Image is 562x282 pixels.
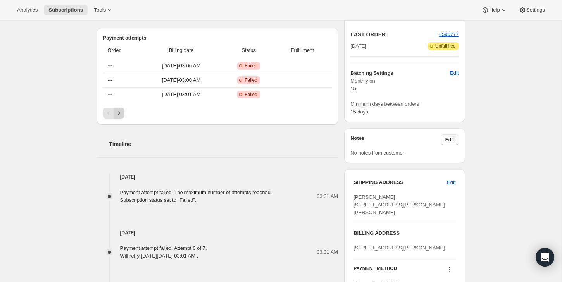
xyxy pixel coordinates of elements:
button: Help [477,5,512,15]
span: Fulfillment [278,46,327,54]
span: 03:01 AM [317,248,338,256]
div: Payment attempt failed. Attempt 6 of 7. Will retry [DATE][DATE] 03:01 AM . [120,244,207,260]
span: Edit [447,179,455,186]
span: --- [108,77,113,83]
button: #596777 [439,31,459,38]
button: Analytics [12,5,42,15]
span: Status [224,46,273,54]
div: Open Intercom Messenger [536,248,554,267]
span: [DATE] · 03:00 AM [143,76,220,84]
h4: [DATE] [97,229,338,237]
h3: PAYMENT METHOD [353,265,397,276]
span: --- [108,91,113,97]
span: Billing date [143,46,220,54]
button: Edit [442,176,460,189]
span: Edit [445,137,454,143]
span: Help [489,7,500,13]
button: Next [114,108,124,119]
button: Edit [445,67,463,79]
h3: BILLING ADDRESS [353,229,455,237]
span: [PERSON_NAME] [STREET_ADDRESS][PERSON_NAME][PERSON_NAME] [353,194,445,215]
span: Analytics [17,7,38,13]
span: Minimum days between orders [350,100,459,108]
button: Edit [441,134,459,145]
nav: Pagination [103,108,332,119]
span: Failed [245,63,257,69]
span: Subscriptions [48,7,83,13]
span: [DATE] · 03:00 AM [143,62,220,70]
h2: Timeline [109,140,338,148]
span: 15 [350,86,356,91]
h2: Payment attempts [103,34,332,42]
span: Failed [245,91,257,98]
span: 03:01 AM [317,193,338,200]
span: Failed [245,77,257,83]
span: [STREET_ADDRESS][PERSON_NAME] [353,245,445,251]
button: Tools [89,5,118,15]
span: Settings [526,7,545,13]
button: Subscriptions [44,5,88,15]
div: Payment attempt failed. The maximum number of attempts reached. Subscription status set to "Failed". [120,189,272,204]
span: No notes from customer [350,150,404,156]
h4: [DATE] [97,173,338,181]
th: Order [103,42,141,59]
span: --- [108,63,113,69]
span: [DATE] [350,42,366,50]
h6: Batching Settings [350,69,450,77]
a: #596777 [439,31,459,37]
span: 15 days [350,109,368,115]
span: Tools [94,7,106,13]
button: Settings [514,5,550,15]
h3: SHIPPING ADDRESS [353,179,447,186]
span: Unfulfilled [435,43,456,49]
span: Edit [450,69,459,77]
h3: Notes [350,134,441,145]
h2: LAST ORDER [350,31,439,38]
span: Monthly on [350,77,459,85]
span: [DATE] · 03:01 AM [143,91,220,98]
